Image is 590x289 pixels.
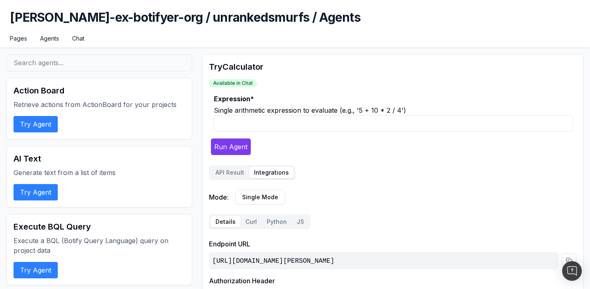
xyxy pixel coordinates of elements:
[14,184,58,200] button: Try Agent
[211,216,241,228] button: Details
[212,257,334,265] code: [URL][DOMAIN_NAME][PERSON_NAME]
[211,138,251,155] button: Run Agent
[211,167,249,178] button: API Result
[209,192,229,202] span: Mode:
[214,105,573,115] div: Single arithmetic expression to evaluate (e.g., '5 + 10 * 2 / 4')
[241,216,262,228] button: Curl
[209,61,576,73] h2: Try Calculator
[14,85,185,96] h2: Action Board
[14,236,185,255] p: Execute a BQL (Botify Query Language) query on project data
[10,34,27,43] a: Pages
[14,168,185,177] p: Generate text from a list of items
[14,221,185,232] h2: Execute BQL Query
[214,94,573,104] label: Expression
[14,262,58,278] button: Try Agent
[209,79,257,87] span: Available in Chat
[292,216,309,228] button: JS
[562,261,582,281] div: Open Intercom Messenger
[7,54,192,71] input: Search agents...
[209,239,576,249] h3: Endpoint URL
[14,100,185,109] p: Retrieve actions from ActionBoard for your projects
[40,34,59,43] a: Agents
[14,153,185,164] h2: AI Text
[235,190,285,205] button: Single Mode
[249,167,294,178] button: Integrations
[10,10,580,34] h1: [PERSON_NAME]-ex-botifyer-org / unrankedsmurfs / Agents
[72,34,84,43] a: Chat
[209,276,576,286] h3: Authorization Header
[262,216,292,228] button: Python
[14,116,58,132] button: Try Agent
